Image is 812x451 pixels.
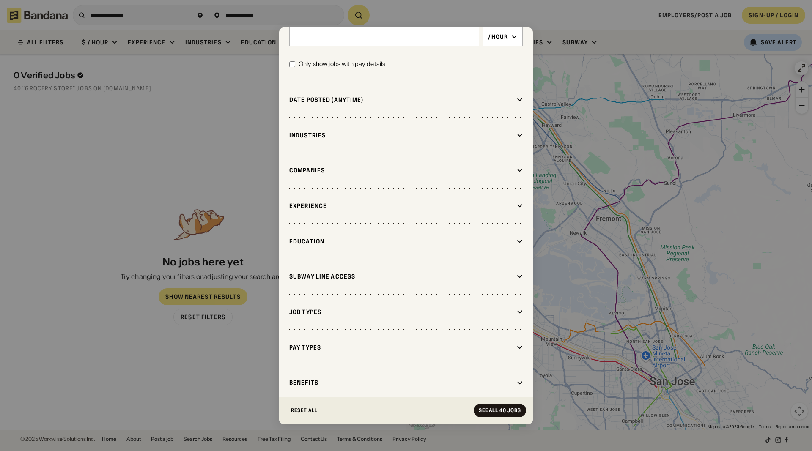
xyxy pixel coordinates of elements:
div: Benefits [289,379,513,387]
div: Date Posted (Anytime) [289,96,513,104]
div: Pay Types [289,344,513,351]
div: See all 40 jobs [479,408,521,413]
div: Reset All [291,408,318,413]
div: Only show jobs with pay details [299,60,385,68]
div: Companies [289,167,513,175]
div: Industries [289,131,513,139]
div: Job Types [289,309,513,316]
div: Subway Line Access [289,273,513,281]
div: /hour [488,33,508,41]
div: Experience [289,202,513,210]
div: Education [289,238,513,245]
